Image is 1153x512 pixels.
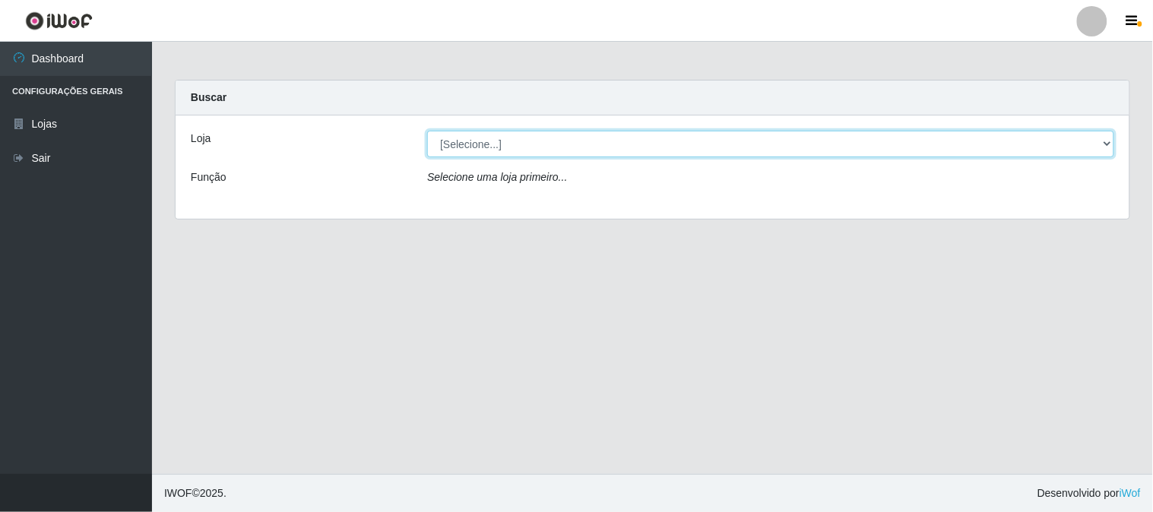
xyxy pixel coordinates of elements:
[191,131,211,147] label: Loja
[1120,487,1141,499] a: iWof
[427,171,567,183] i: Selecione uma loja primeiro...
[191,169,226,185] label: Função
[25,11,93,30] img: CoreUI Logo
[164,485,226,501] span: © 2025 .
[191,91,226,103] strong: Buscar
[164,487,192,499] span: IWOF
[1037,485,1141,501] span: Desenvolvido por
